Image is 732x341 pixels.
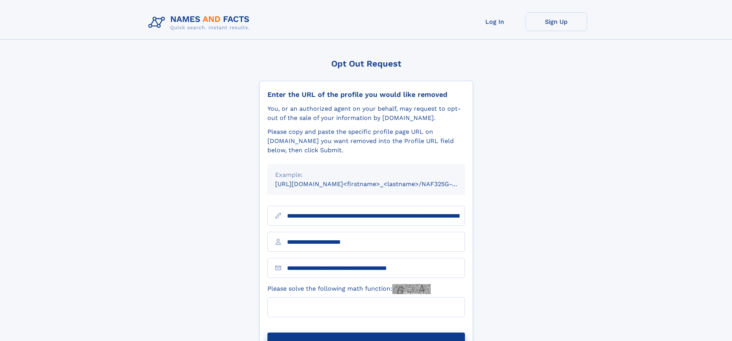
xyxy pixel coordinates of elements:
div: Enter the URL of the profile you would like removed [267,90,465,99]
div: Please copy and paste the specific profile page URL on [DOMAIN_NAME] you want removed into the Pr... [267,127,465,155]
div: Opt Out Request [259,59,473,68]
a: Sign Up [526,12,587,31]
div: Example: [275,170,457,180]
img: Logo Names and Facts [145,12,256,33]
label: Please solve the following math function: [267,284,431,294]
small: [URL][DOMAIN_NAME]<firstname>_<lastname>/NAF325G-xxxxxxxx [275,180,480,188]
a: Log In [464,12,526,31]
div: You, or an authorized agent on your behalf, may request to opt-out of the sale of your informatio... [267,104,465,123]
